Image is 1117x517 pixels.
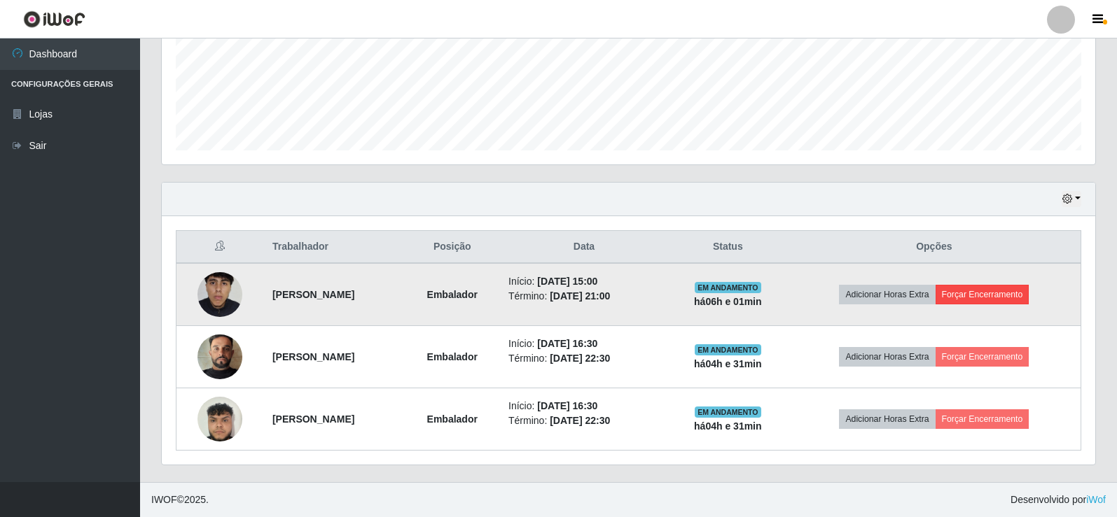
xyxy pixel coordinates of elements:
[694,420,762,432] strong: há 04 h e 31 min
[500,231,668,264] th: Data
[404,231,500,264] th: Posição
[151,493,209,507] span: © 2025 .
[537,276,597,287] time: [DATE] 15:00
[508,399,660,413] li: Início:
[550,290,610,302] time: [DATE] 21:00
[668,231,788,264] th: Status
[197,317,242,397] img: 1732360371404.jpeg
[537,400,597,411] time: [DATE] 16:30
[427,351,478,362] strong: Embalador
[23,10,85,28] img: CoreUI Logo
[508,351,660,366] li: Término:
[508,337,660,351] li: Início:
[508,274,660,289] li: Início:
[197,389,242,448] img: 1731039194690.jpeg
[537,338,597,349] time: [DATE] 16:30
[694,358,762,369] strong: há 04 h e 31 min
[839,285,935,304] button: Adicionar Horas Extra
[1086,494,1106,505] a: iWof
[695,344,761,355] span: EM ANDAMENTO
[839,347,935,367] button: Adicionar Horas Extra
[427,413,478,425] strong: Embalador
[550,415,610,426] time: [DATE] 22:30
[272,413,354,425] strong: [PERSON_NAME]
[272,289,354,300] strong: [PERSON_NAME]
[694,296,762,307] strong: há 06 h e 01 min
[427,289,478,300] strong: Embalador
[936,347,1029,367] button: Forçar Encerramento
[508,289,660,304] li: Término:
[1011,493,1106,507] span: Desenvolvido por
[788,231,1081,264] th: Opções
[197,245,242,344] img: 1733491183363.jpeg
[839,409,935,429] button: Adicionar Horas Extra
[264,231,405,264] th: Trabalhador
[550,353,610,364] time: [DATE] 22:30
[695,282,761,293] span: EM ANDAMENTO
[936,409,1029,429] button: Forçar Encerramento
[695,406,761,418] span: EM ANDAMENTO
[272,351,354,362] strong: [PERSON_NAME]
[936,285,1029,304] button: Forçar Encerramento
[151,494,177,505] span: IWOF
[508,413,660,428] li: Término:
